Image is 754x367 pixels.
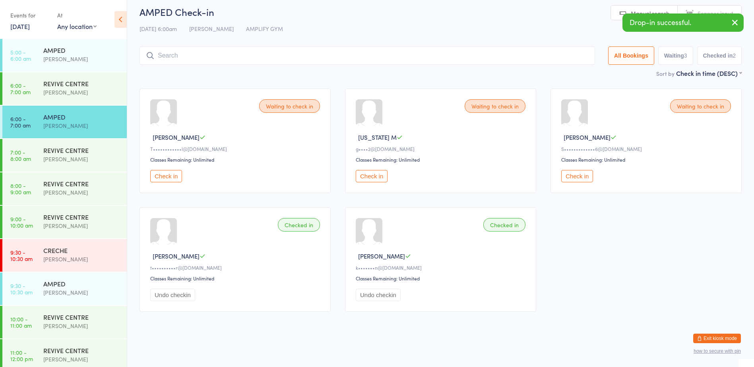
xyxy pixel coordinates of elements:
input: Search [140,46,595,65]
button: Waiting3 [658,46,693,65]
div: Drop-in successful. [622,14,744,32]
a: 6:00 -7:00 amREVIVE CENTRE[PERSON_NAME] [2,72,127,105]
span: [PERSON_NAME] [358,252,405,260]
button: Exit kiosk mode [693,334,741,343]
button: Undo checkin [150,289,195,301]
a: [DATE] [10,22,30,31]
div: [PERSON_NAME] [43,155,120,164]
button: Check in [356,170,388,182]
div: [PERSON_NAME] [43,88,120,97]
span: Manual search [631,9,669,17]
button: how to secure with pin [694,348,741,354]
div: CRECHE [43,246,120,255]
label: Sort by [656,70,675,77]
time: 9:30 - 10:30 am [10,249,33,262]
a: 7:00 -8:00 amREVIVE CENTRE[PERSON_NAME] [2,139,127,172]
div: REVIVE CENTRE [43,313,120,321]
h2: AMPED Check-in [140,5,742,18]
div: [PERSON_NAME] [43,288,120,297]
button: Check in [561,170,593,182]
div: At [57,9,97,22]
div: [PERSON_NAME] [43,188,120,197]
div: Checked in [483,218,525,232]
div: AMPED [43,46,120,54]
div: AMPED [43,112,120,121]
time: 10:00 - 11:00 am [10,316,32,328]
div: Classes Remaining: Unlimited [561,156,733,163]
time: 6:00 - 7:00 am [10,116,31,128]
div: g••••2@[DOMAIN_NAME] [356,145,528,152]
div: S•••••••••••••6@[DOMAIN_NAME] [561,145,733,152]
div: [PERSON_NAME] [43,121,120,130]
div: [PERSON_NAME] [43,255,120,264]
div: AMPED [43,279,120,288]
time: 9:30 - 10:30 am [10,282,33,295]
a: 10:00 -11:00 amREVIVE CENTRE[PERSON_NAME] [2,306,127,338]
div: REVIVE CENTRE [43,146,120,155]
a: 9:00 -10:00 amREVIVE CENTRE[PERSON_NAME] [2,206,127,238]
div: Classes Remaining: Unlimited [150,156,322,163]
div: REVIVE CENTRE [43,179,120,188]
time: 8:00 - 9:00 am [10,182,31,195]
div: [PERSON_NAME] [43,221,120,230]
div: REVIVE CENTRE [43,346,120,355]
div: 2 [733,52,736,59]
button: Checked in2 [697,46,742,65]
div: Waiting to check in [465,99,525,113]
div: Any location [57,22,97,31]
div: T••••••••••••l@[DOMAIN_NAME] [150,145,322,152]
div: 3 [684,52,687,59]
div: REVIVE CENTRE [43,79,120,88]
span: [DATE] 6:00am [140,25,177,33]
time: 6:00 - 7:00 am [10,82,31,95]
time: 11:00 - 12:00 pm [10,349,33,362]
div: Classes Remaining: Unlimited [356,275,528,282]
div: [PERSON_NAME] [43,54,120,64]
time: 5:00 - 6:00 am [10,49,31,62]
span: [PERSON_NAME] [189,25,234,33]
span: Scanner input [698,9,733,17]
div: [PERSON_NAME] [43,321,120,330]
div: Classes Remaining: Unlimited [150,275,322,282]
span: AMPLIFY GYM [246,25,283,33]
div: Checked in [278,218,320,232]
span: [PERSON_NAME] [564,133,611,141]
div: Check in time (DESC) [676,69,742,77]
div: Classes Remaining: Unlimited [356,156,528,163]
a: 5:00 -6:00 amAMPED[PERSON_NAME] [2,39,127,71]
button: Undo checkin [356,289,401,301]
span: [PERSON_NAME] [153,133,200,141]
a: 8:00 -9:00 amREVIVE CENTRE[PERSON_NAME] [2,172,127,205]
time: 9:00 - 10:00 am [10,216,33,228]
div: Events for [10,9,49,22]
a: 9:30 -10:30 amAMPED[PERSON_NAME] [2,272,127,305]
a: 9:30 -10:30 amCRECHE[PERSON_NAME] [2,239,127,272]
div: Waiting to check in [259,99,320,113]
div: REVIVE CENTRE [43,212,120,221]
button: Check in [150,170,182,182]
time: 7:00 - 8:00 am [10,149,31,162]
div: t••••••••••r@[DOMAIN_NAME] [150,264,322,271]
span: [PERSON_NAME] [153,252,200,260]
a: 6:00 -7:00 amAMPED[PERSON_NAME] [2,106,127,138]
div: [PERSON_NAME] [43,355,120,364]
div: Waiting to check in [670,99,731,113]
span: [US_STATE] M [358,133,397,141]
button: All Bookings [608,46,654,65]
div: k•••••••n@[DOMAIN_NAME] [356,264,528,271]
